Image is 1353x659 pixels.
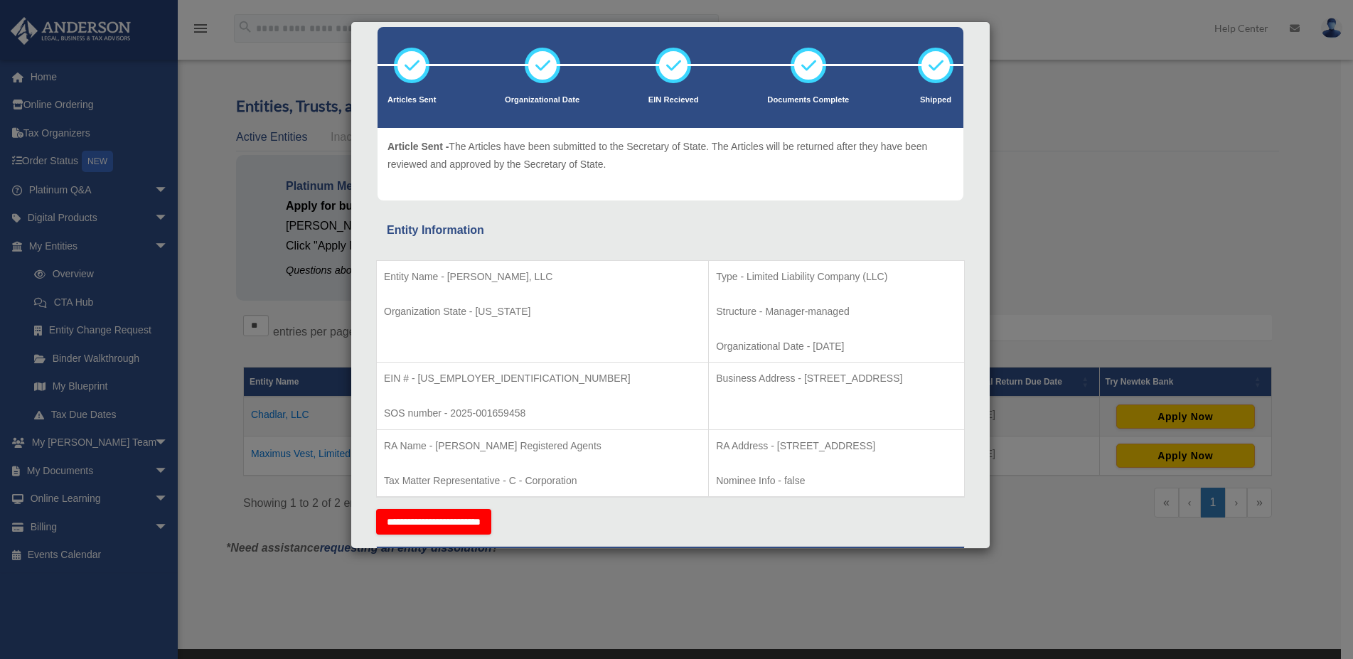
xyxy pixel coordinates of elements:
th: Tax Information [377,547,965,582]
p: EIN Recieved [648,93,699,107]
p: RA Address - [STREET_ADDRESS] [716,437,957,455]
p: Nominee Info - false [716,472,957,490]
p: Business Address - [STREET_ADDRESS] [716,370,957,387]
p: EIN # - [US_EMPLOYER_IDENTIFICATION_NUMBER] [384,370,701,387]
p: Tax Matter Representative - C - Corporation [384,472,701,490]
span: Article Sent - [387,141,449,152]
p: The Articles have been submitted to the Secretary of State. The Articles will be returned after t... [387,138,953,173]
p: RA Name - [PERSON_NAME] Registered Agents [384,437,701,455]
p: Organizational Date [505,93,579,107]
p: Documents Complete [767,93,849,107]
p: Organization State - [US_STATE] [384,303,701,321]
p: SOS number - 2025-001659458 [384,404,701,422]
p: Shipped [918,93,953,107]
div: Entity Information [387,220,954,240]
p: Structure - Manager-managed [716,303,957,321]
p: Articles Sent [387,93,436,107]
p: Type - Limited Liability Company (LLC) [716,268,957,286]
p: Entity Name - [PERSON_NAME], LLC [384,268,701,286]
p: Organizational Date - [DATE] [716,338,957,355]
